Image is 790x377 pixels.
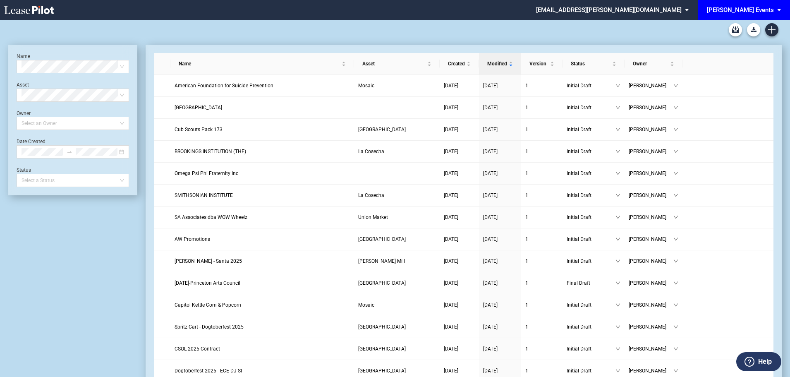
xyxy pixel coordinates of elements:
[444,169,475,178] a: [DATE]
[354,53,440,75] th: Asset
[615,193,620,198] span: down
[567,301,615,309] span: Initial Draft
[525,235,558,243] a: 1
[175,149,246,154] span: BROOKINGS INSTITUTION (THE)
[175,169,350,178] a: Omega Psi Phi Fraternity Inc
[444,302,458,308] span: [DATE]
[444,346,458,352] span: [DATE]
[444,170,458,176] span: [DATE]
[175,301,350,309] a: Capitol Kettle Corn & Popcorn
[629,235,673,243] span: [PERSON_NAME]
[17,110,31,116] label: Owner
[175,214,247,220] span: SA Associates dba WOW Wheelz
[483,82,517,90] a: [DATE]
[629,367,673,375] span: [PERSON_NAME]
[444,368,458,374] span: [DATE]
[629,125,673,134] span: [PERSON_NAME]
[629,147,673,156] span: [PERSON_NAME]
[615,237,620,242] span: down
[525,83,528,89] span: 1
[358,149,384,154] span: La Cosecha
[444,236,458,242] span: [DATE]
[175,280,240,286] span: Day of the Dead-Princeton Arts Council
[358,302,374,308] span: Mosaic
[17,139,45,144] label: Date Created
[17,53,30,59] label: Name
[479,53,521,75] th: Modified
[179,60,340,68] span: Name
[525,214,528,220] span: 1
[729,23,742,36] a: Archive
[563,53,625,75] th: Status
[483,323,517,331] a: [DATE]
[629,323,673,331] span: [PERSON_NAME]
[525,345,558,353] a: 1
[615,171,620,176] span: down
[673,105,678,110] span: down
[358,236,406,242] span: Downtown Palm Beach Gardens
[17,167,31,173] label: Status
[358,213,436,221] a: Union Market
[175,345,350,353] a: CSOL 2025 Contract
[525,323,558,331] a: 1
[567,103,615,112] span: Initial Draft
[483,83,498,89] span: [DATE]
[358,345,436,353] a: [GEOGRAPHIC_DATA]
[673,281,678,286] span: down
[525,302,528,308] span: 1
[67,149,72,155] span: to
[444,324,458,330] span: [DATE]
[615,105,620,110] span: down
[444,213,475,221] a: [DATE]
[615,324,620,329] span: down
[358,257,436,265] a: [PERSON_NAME] Mill
[707,6,774,14] div: [PERSON_NAME] Events
[483,258,498,264] span: [DATE]
[175,368,242,374] span: Dogtoberfest 2025 - ECE DJ SI
[483,192,498,198] span: [DATE]
[483,213,517,221] a: [DATE]
[175,125,350,134] a: Cub Scouts Pack 173
[175,127,223,132] span: Cub Scouts Pack 173
[615,83,620,88] span: down
[525,279,558,287] a: 1
[483,280,498,286] span: [DATE]
[175,236,210,242] span: AW Promotions
[358,346,406,352] span: Freshfields Village
[17,82,29,88] label: Asset
[175,213,350,221] a: SA Associates dba WOW Wheelz
[673,259,678,264] span: down
[673,127,678,132] span: down
[673,324,678,329] span: down
[175,170,238,176] span: Omega Psi Phi Fraternity Inc
[444,214,458,220] span: [DATE]
[525,280,528,286] span: 1
[525,213,558,221] a: 1
[525,149,528,154] span: 1
[483,125,517,134] a: [DATE]
[615,259,620,264] span: down
[615,127,620,132] span: down
[525,324,528,330] span: 1
[483,169,517,178] a: [DATE]
[521,53,563,75] th: Version
[525,192,528,198] span: 1
[567,345,615,353] span: Initial Draft
[673,303,678,307] span: down
[529,60,548,68] span: Version
[444,191,475,199] a: [DATE]
[170,53,354,75] th: Name
[629,82,673,90] span: [PERSON_NAME]
[483,301,517,309] a: [DATE]
[629,213,673,221] span: [PERSON_NAME]
[629,191,673,199] span: [PERSON_NAME]
[483,279,517,287] a: [DATE]
[444,147,475,156] a: [DATE]
[483,191,517,199] a: [DATE]
[358,147,436,156] a: La Cosecha
[747,23,760,36] a: Download Blank Form
[358,279,436,287] a: [GEOGRAPHIC_DATA]
[358,258,405,264] span: Atherton Mill
[358,235,436,243] a: [GEOGRAPHIC_DATA]
[358,301,436,309] a: Mosaic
